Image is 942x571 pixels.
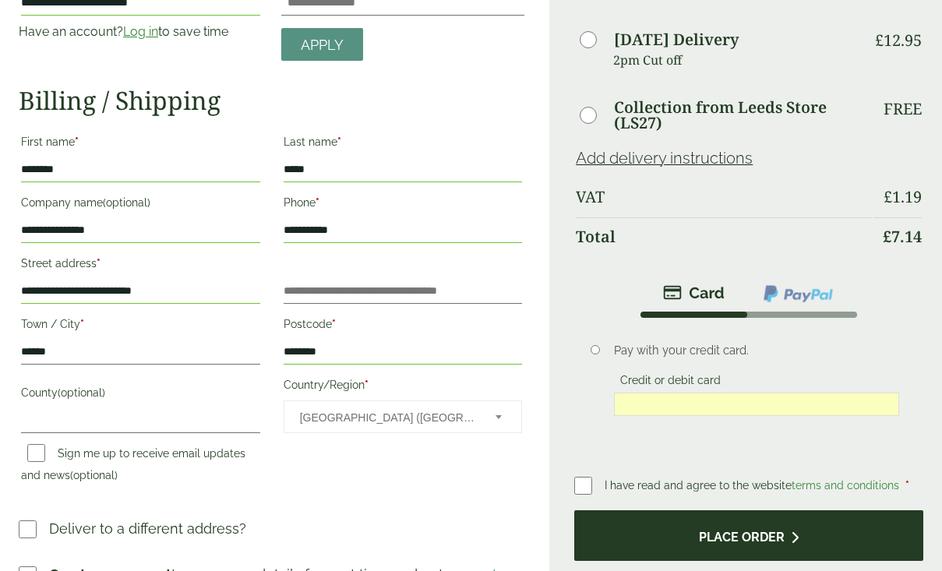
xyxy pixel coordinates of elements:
a: Log in [123,24,158,39]
iframe: Secure card payment input frame [619,397,894,411]
input: Sign me up to receive email updates and news(optional) [27,444,45,462]
label: Phone [284,192,523,218]
abbr: required [337,136,341,148]
label: Postcode [284,313,523,340]
h2: Billing / Shipping [19,86,524,115]
span: Apply [301,37,344,54]
a: terms and conditions [792,479,899,492]
bdi: 12.95 [875,30,922,51]
abbr: required [97,257,101,270]
bdi: 1.19 [884,186,922,207]
label: Country/Region [284,374,523,400]
p: Deliver to a different address? [49,518,246,539]
span: (optional) [58,386,105,399]
abbr: required [905,479,909,492]
label: [DATE] Delivery [614,32,739,48]
p: 2pm Cut off [613,48,872,72]
p: Free [884,100,922,118]
label: Collection from Leeds Store (LS27) [614,100,872,131]
a: Add delivery instructions [576,149,753,167]
button: Place order [574,510,923,561]
abbr: required [332,318,336,330]
th: Total [576,217,872,256]
span: (optional) [70,469,118,481]
abbr: required [365,379,369,391]
label: Sign me up to receive email updates and news [21,447,245,486]
span: I have read and agree to the website [605,479,902,492]
img: ppcp-gateway.png [762,284,834,304]
a: Apply [281,28,363,62]
label: Street address [21,252,260,279]
label: Credit or debit card [614,374,727,391]
label: Town / City [21,313,260,340]
p: Have an account? to save time [19,23,263,41]
img: stripe.png [663,284,725,302]
bdi: 7.14 [883,226,922,247]
span: £ [883,226,891,247]
label: Company name [21,192,260,218]
abbr: required [316,196,319,209]
abbr: required [75,136,79,148]
span: United Kingdom (UK) [300,401,475,434]
label: County [21,382,260,408]
th: VAT [576,178,872,216]
label: Last name [284,131,523,157]
span: £ [875,30,884,51]
p: Pay with your credit card. [614,342,899,359]
abbr: required [80,318,84,330]
span: £ [884,186,892,207]
span: Country/Region [284,400,523,433]
label: First name [21,131,260,157]
span: (optional) [103,196,150,209]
